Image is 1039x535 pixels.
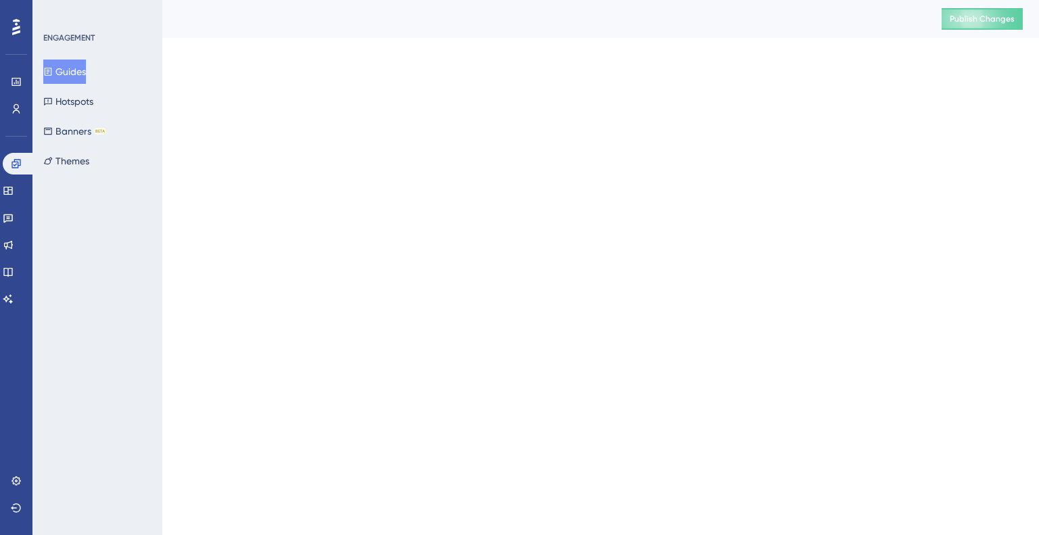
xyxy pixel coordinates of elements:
span: Publish Changes [950,14,1015,24]
button: Hotspots [43,89,93,114]
button: Themes [43,149,89,173]
button: Guides [43,60,86,84]
button: Publish Changes [942,8,1023,30]
div: BETA [94,128,106,135]
div: ENGAGEMENT [43,32,95,43]
button: BannersBETA [43,119,106,143]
